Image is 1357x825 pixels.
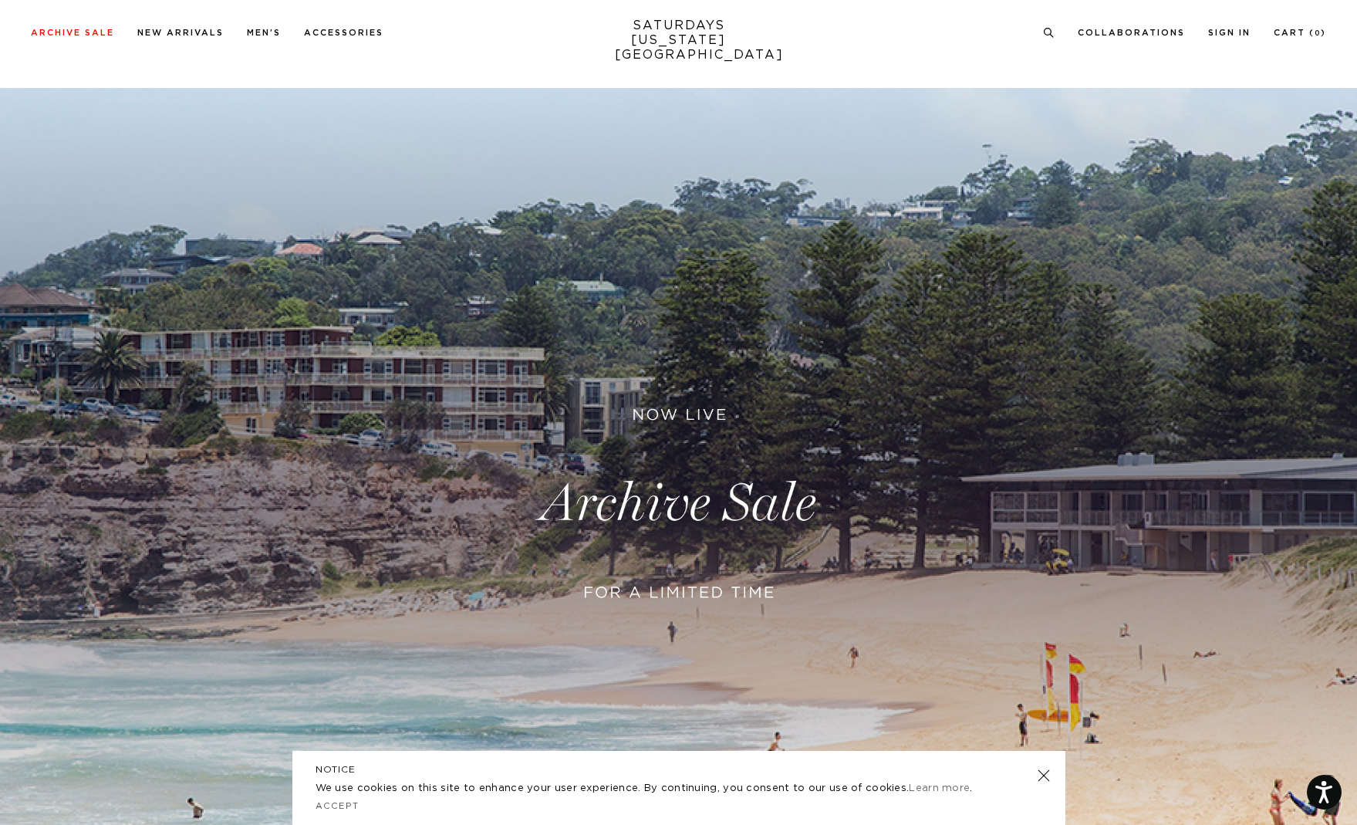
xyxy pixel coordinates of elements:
a: Men's [247,29,281,37]
a: Archive Sale [31,29,114,37]
a: Accessories [304,29,383,37]
a: Cart (0) [1274,29,1326,37]
small: 0 [1315,30,1321,37]
a: Accept [316,802,360,810]
p: We use cookies on this site to enhance your user experience. By continuing, you consent to our us... [316,781,987,796]
a: SATURDAYS[US_STATE][GEOGRAPHIC_DATA] [615,19,742,63]
a: Learn more [909,783,970,793]
a: Collaborations [1078,29,1185,37]
h5: NOTICE [316,762,1042,776]
a: New Arrivals [137,29,224,37]
a: Sign In [1208,29,1251,37]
